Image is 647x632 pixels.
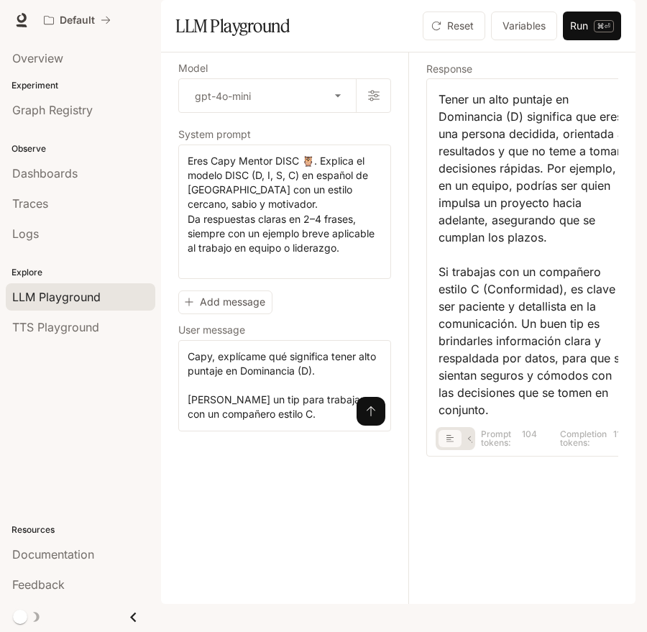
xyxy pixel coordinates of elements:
[426,64,638,74] h5: Response
[613,430,626,447] span: 119
[560,430,610,447] span: Completion tokens:
[178,63,208,73] p: Model
[439,91,626,418] div: Tener un alto puntaje en Dominancia (D) significa que eres una persona decidida, orientada a resu...
[563,12,621,40] button: Run⌘⏎
[60,14,95,27] p: Default
[178,290,272,314] button: Add message
[178,129,251,139] p: System prompt
[37,6,117,35] button: All workspaces
[179,79,356,112] div: gpt-4o-mini
[481,430,519,447] span: Prompt tokens:
[439,427,485,450] div: basic tabs example
[195,88,251,104] p: gpt-4o-mini
[491,12,557,40] button: Variables
[522,430,537,447] span: 104
[178,325,245,335] p: User message
[423,12,485,40] button: Reset
[175,12,290,40] h1: LLM Playground
[594,20,614,32] p: ⌘⏎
